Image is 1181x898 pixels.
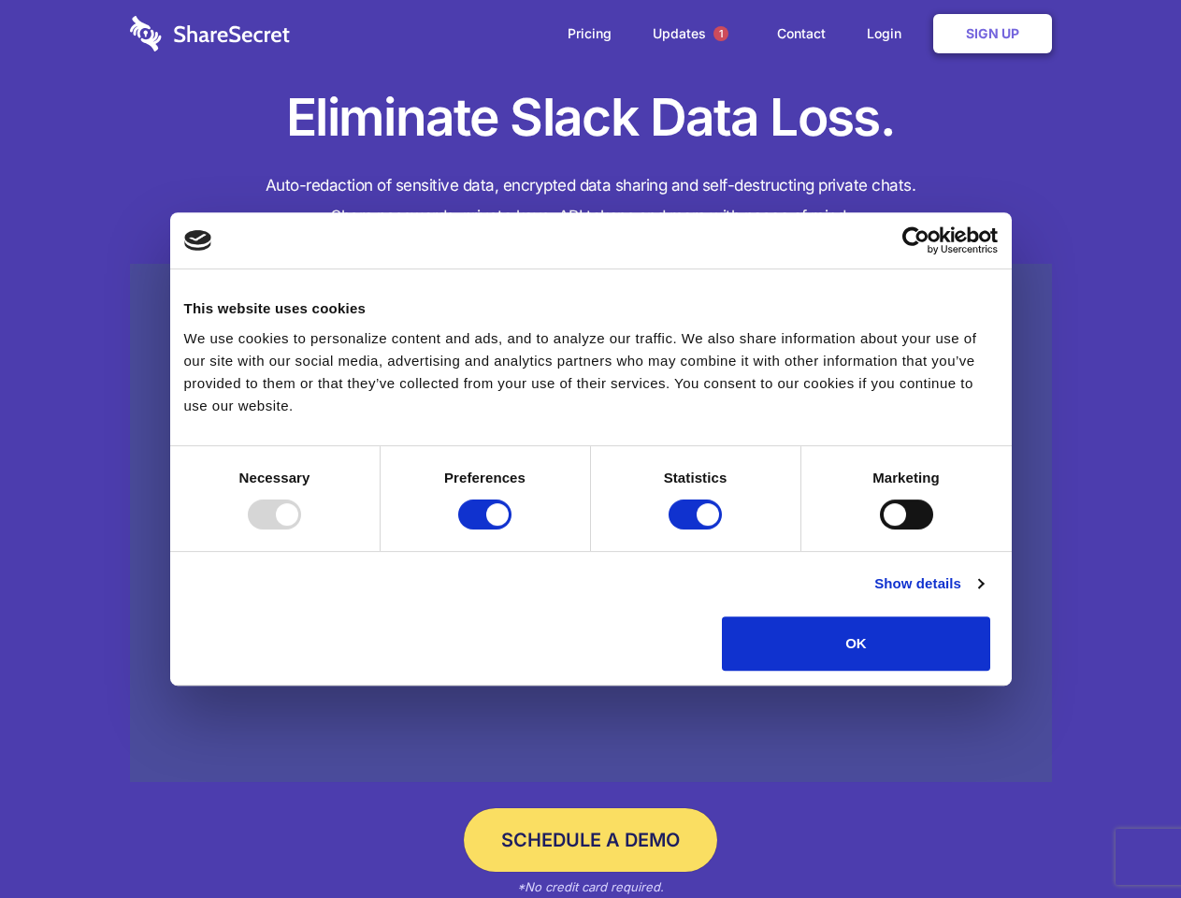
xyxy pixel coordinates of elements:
div: This website uses cookies [184,297,998,320]
span: 1 [713,26,728,41]
a: Login [848,5,929,63]
a: Schedule a Demo [464,808,717,872]
strong: Statistics [664,470,727,485]
a: Show details [874,572,983,595]
strong: Marketing [872,470,940,485]
a: Pricing [549,5,630,63]
strong: Preferences [444,470,526,485]
img: logo-wordmark-white-trans-d4663122ce5f474addd5e946df7df03e33cb6a1c49d2221995e7729f52c070b2.svg [130,16,290,51]
strong: Necessary [239,470,310,485]
a: Contact [758,5,844,63]
h1: Eliminate Slack Data Loss. [130,84,1052,152]
img: logo [184,230,212,251]
a: Sign Up [933,14,1052,53]
a: Wistia video thumbnail [130,264,1052,783]
button: OK [722,616,990,671]
em: *No credit card required. [517,879,664,894]
a: Usercentrics Cookiebot - opens in a new window [834,226,998,254]
div: We use cookies to personalize content and ads, and to analyze our traffic. We also share informat... [184,327,998,417]
h4: Auto-redaction of sensitive data, encrypted data sharing and self-destructing private chats. Shar... [130,170,1052,232]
